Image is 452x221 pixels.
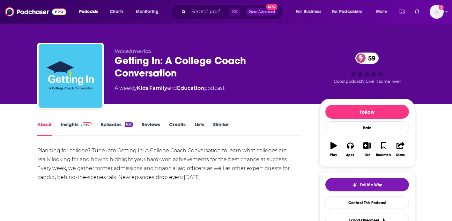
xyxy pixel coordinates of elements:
[81,122,92,127] img: Podchaser Pro
[376,153,391,157] div: Bookmark
[266,4,278,10] span: New
[177,4,289,19] div: Search podcasts, credits, & more...
[131,7,167,17] button: open menu
[319,48,415,88] div: 59Good podcast? Give it some love!
[101,121,132,136] a: Episodes632
[169,121,186,136] a: Credits
[296,7,321,16] span: For Business
[392,138,409,161] button: Share
[37,146,300,182] div: Planning for college? Tune into Getting In: A College Coach Conversation to learn what colleges a...
[79,7,98,16] span: Podcasts
[430,5,444,19] button: Show profile menu
[115,48,151,54] span: VoiceAmerica
[229,8,241,16] span: ⌘ K
[213,121,229,136] a: Similar
[115,84,225,92] div: A weekly podcast
[325,196,409,209] a: Contact This Podcast
[412,6,422,17] a: Show notifications dropdown
[355,53,379,64] a: 59
[292,7,329,17] button: open menu
[332,7,362,16] span: For Podcasters
[439,5,444,10] svg: Add a profile image
[246,8,278,16] button: Open AdvancedNew
[430,5,444,19] img: User Profile
[195,121,204,136] a: Lists
[365,153,370,157] div: List
[137,85,148,91] a: Kids
[372,7,395,17] button: open menu
[106,7,127,17] a: Charts
[430,5,444,19] span: Logged in as jciarczynski
[352,182,357,188] img: tell me why sparkle
[39,44,102,108] img: Getting In: A College Coach Conversation
[346,153,354,157] div: Apps
[396,6,407,17] a: Show notifications dropdown
[360,182,382,188] span: Tell Me Why
[325,121,409,134] div: Rate
[189,7,229,17] input: Search podcasts, credits, & more...
[330,153,337,157] div: Play
[37,121,52,136] a: About
[325,105,409,119] button: Follow
[110,7,123,16] span: Charts
[325,178,409,191] button: tell me why sparkleTell Me Why
[142,121,160,136] a: Reviews
[167,85,177,91] span: and
[148,85,149,91] span: ,
[376,7,387,16] span: More
[396,153,405,157] div: Share
[149,85,167,91] a: Family
[177,85,204,91] a: Education
[61,121,92,136] a: InsightsPodchaser Pro
[5,6,66,18] img: Podchaser - Follow, Share and Rate Podcasts
[375,138,392,161] button: Bookmark
[248,10,275,13] span: Open Advanced
[325,138,342,161] button: Play
[334,79,401,84] span: Good podcast? Give it some love!
[136,7,159,16] span: Monitoring
[362,53,379,64] span: 59
[342,138,359,161] button: Apps
[328,7,372,17] button: open menu
[75,7,106,17] button: open menu
[359,138,375,161] button: List
[125,122,132,127] div: 632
